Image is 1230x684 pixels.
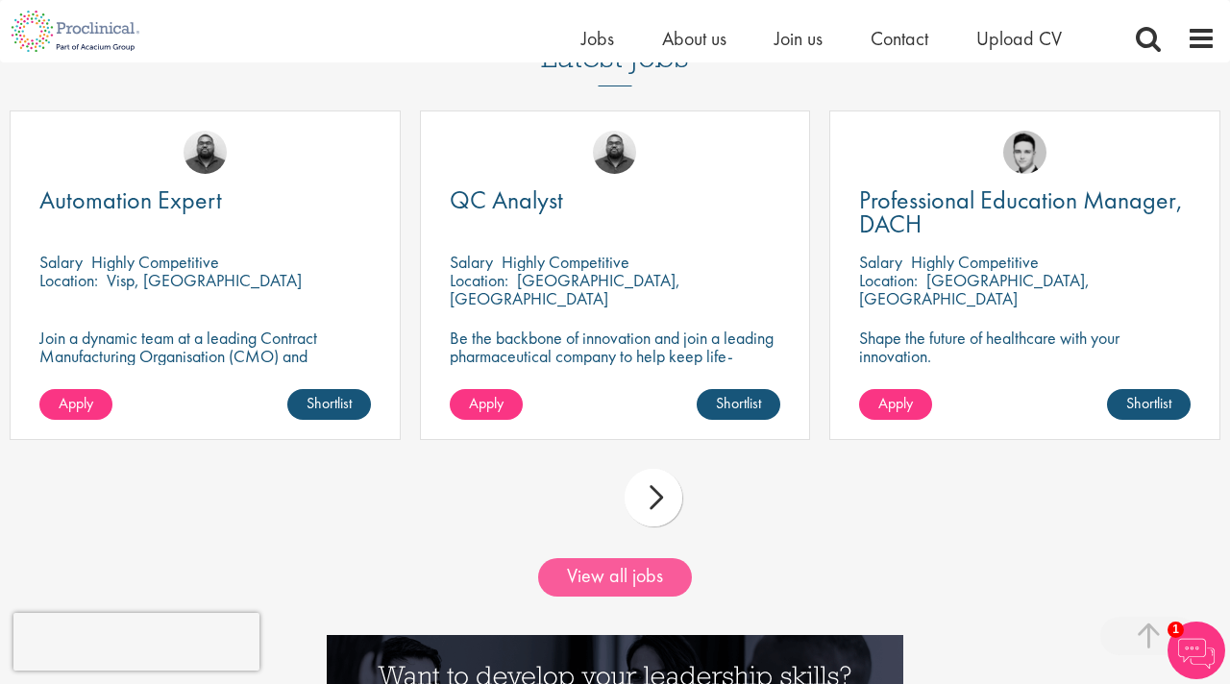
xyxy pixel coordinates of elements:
p: Highly Competitive [91,251,219,273]
img: Ashley Bennett [593,131,636,174]
a: Apply [39,389,112,420]
a: QC Analyst [450,188,781,212]
p: [GEOGRAPHIC_DATA], [GEOGRAPHIC_DATA] [450,269,680,309]
span: Location: [450,269,508,291]
a: Shortlist [1107,389,1191,420]
img: Chatbot [1168,622,1225,679]
a: Join us [775,26,823,51]
span: Professional Education Manager, DACH [859,183,1183,240]
a: View all jobs [538,558,692,597]
p: Join a dynamic team at a leading Contract Manufacturing Organisation (CMO) and contribute to grou... [39,329,371,402]
p: Shape the future of healthcare with your innovation. [859,329,1191,365]
a: Professional Education Manager, DACH [859,188,1191,236]
p: Highly Competitive [911,251,1039,273]
a: Upload CV [976,26,1062,51]
p: Highly Competitive [502,251,629,273]
span: Salary [859,251,902,273]
a: Shortlist [287,389,371,420]
span: QC Analyst [450,183,563,216]
iframe: reCAPTCHA [13,613,259,671]
span: Location: [39,269,98,291]
a: Apply [859,389,932,420]
a: Contact [871,26,928,51]
a: Jobs [581,26,614,51]
span: 1 [1168,622,1184,638]
span: Apply [469,393,504,413]
span: Apply [59,393,93,413]
p: Visp, [GEOGRAPHIC_DATA] [107,269,302,291]
span: Salary [39,251,83,273]
span: Location: [859,269,918,291]
a: Shortlist [697,389,780,420]
a: Apply [450,389,523,420]
span: Salary [450,251,493,273]
img: Connor Lynes [1003,131,1046,174]
p: [GEOGRAPHIC_DATA], [GEOGRAPHIC_DATA] [859,269,1090,309]
span: Automation Expert [39,183,222,216]
img: Ashley Bennett [184,131,227,174]
p: Be the backbone of innovation and join a leading pharmaceutical company to help keep life-changin... [450,329,781,383]
div: next [625,469,682,526]
a: About us [662,26,726,51]
a: Automation Expert [39,188,371,212]
span: Apply [878,393,913,413]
